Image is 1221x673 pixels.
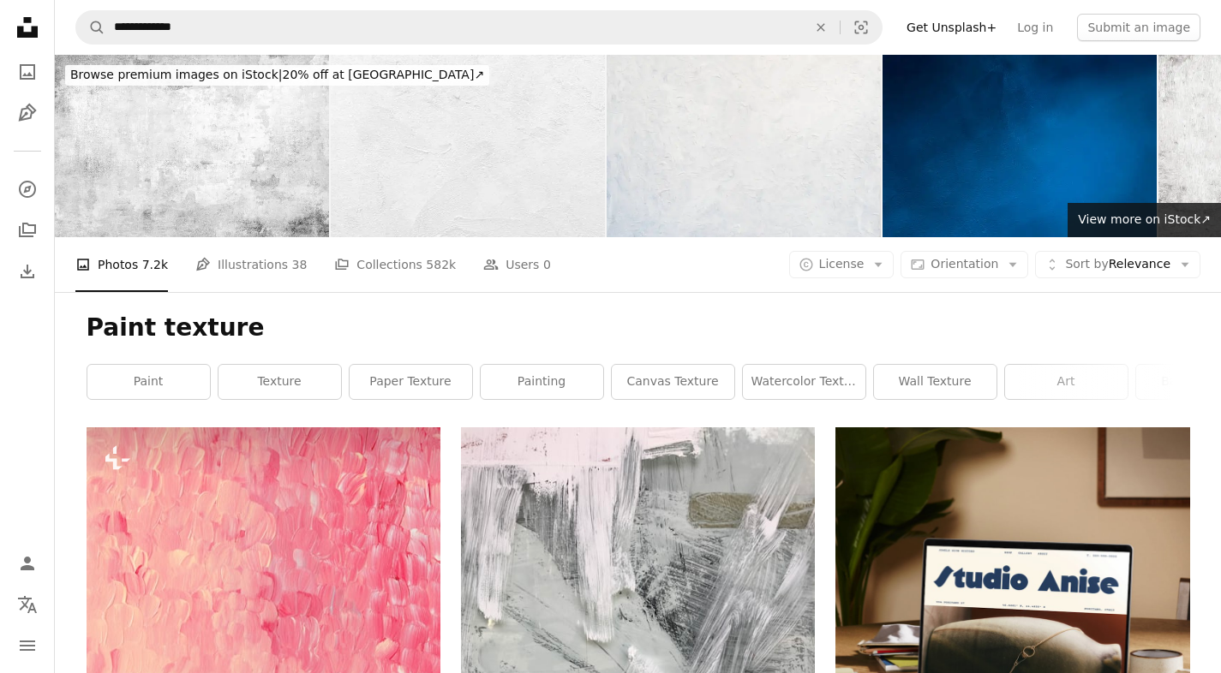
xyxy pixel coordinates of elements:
[75,10,883,45] form: Find visuals sitewide
[334,237,456,292] a: Collections 582k
[1065,257,1108,271] span: Sort by
[461,655,815,670] a: white and purple abstract painting
[612,365,734,399] a: canvas texture
[481,365,603,399] a: painting
[70,68,484,81] span: 20% off at [GEOGRAPHIC_DATA] ↗
[802,11,840,44] button: Clear
[901,251,1028,278] button: Orientation
[483,237,551,292] a: Users 0
[70,68,282,81] span: Browse premium images on iStock |
[10,254,45,289] a: Download History
[10,55,45,89] a: Photos
[195,237,307,292] a: Illustrations 38
[1065,256,1170,273] span: Relevance
[10,628,45,663] button: Menu
[743,365,865,399] a: watercolor texture
[841,11,882,44] button: Visual search
[331,55,605,237] img: White wall texture background, paper texture background
[10,96,45,130] a: Illustrations
[426,255,456,274] span: 582k
[1005,365,1128,399] a: art
[10,587,45,622] button: Language
[883,55,1157,237] img: Dark blue grunge background
[10,213,45,247] a: Collections
[10,172,45,206] a: Explore
[350,365,472,399] a: paper texture
[896,14,1007,41] a: Get Unsplash+
[1078,212,1211,226] span: View more on iStock ↗
[10,546,45,581] a: Log in / Sign up
[931,257,998,271] span: Orientation
[874,365,997,399] a: wall texture
[87,365,210,399] a: paint
[55,55,500,96] a: Browse premium images on iStock|20% off at [GEOGRAPHIC_DATA]↗
[1077,14,1200,41] button: Submit an image
[87,543,440,558] a: background pattern
[607,55,881,237] img: Background Abstract Textured Acrylic Painting
[789,251,895,278] button: License
[76,11,105,44] button: Search Unsplash
[1035,251,1200,278] button: Sort byRelevance
[87,313,1190,343] h1: Paint texture
[1007,14,1063,41] a: Log in
[55,55,329,237] img: Art grunge background
[292,255,308,274] span: 38
[218,365,341,399] a: texture
[543,255,551,274] span: 0
[1068,203,1221,237] a: View more on iStock↗
[819,257,865,271] span: License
